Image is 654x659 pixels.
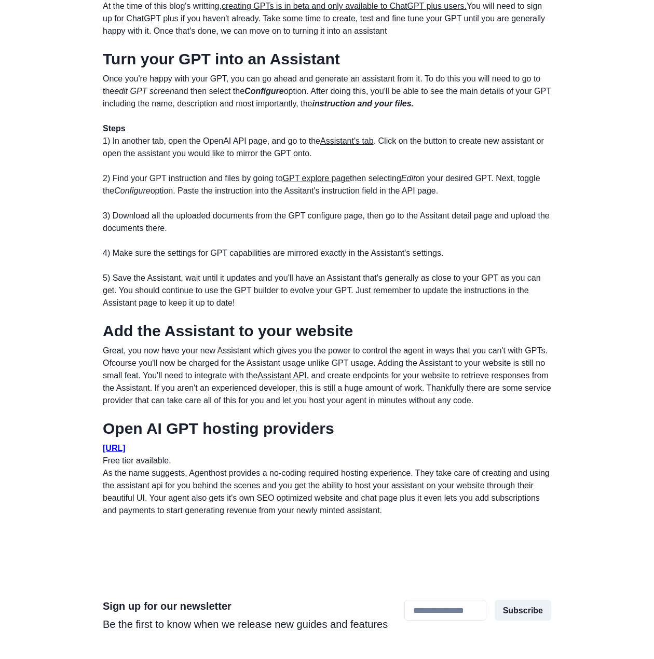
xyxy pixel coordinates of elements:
a: creating GPTs is in beta and only available to ChatGPT plus users. [222,2,467,10]
h2: Sign up for our newsletter [103,600,388,612]
a: Assistant's tab [320,136,374,145]
p: Be the first to know when we release new guides and features [103,616,388,632]
button: Subscribe [495,600,551,621]
strong: Steps [103,124,126,133]
i: edit GPT screen [114,87,174,95]
strong: Configure [244,87,284,95]
i: Configure [114,186,150,195]
p: Free tier available. As the name suggests, Agenthost provides a no-coding required hosting experi... [103,442,551,517]
i: Edit [401,174,416,183]
a: [URL] [103,444,126,452]
h1: Turn your GPT into an Assistant [103,50,551,68]
h1: Open AI GPT hosting providers [103,419,551,438]
p: Once you're happy with your GPT, you can go ahead and generate an assistant from it. To do this y... [103,73,551,309]
p: Great, you now have your new Assistant which gives you the power to control the agent in ways tha... [103,345,551,407]
a: Assistant API [257,371,306,380]
h1: Add the Assistant to your website [103,322,551,340]
strong: instruction and your files. [312,99,414,108]
a: GPT explore page [283,174,350,183]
